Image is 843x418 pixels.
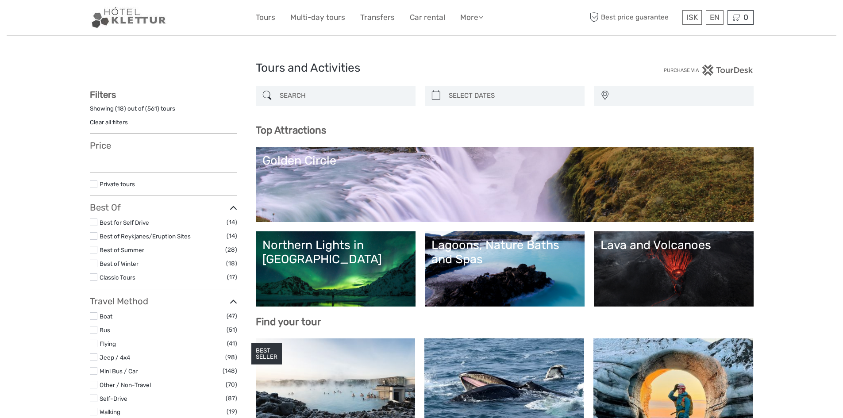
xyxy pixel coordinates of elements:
[276,88,411,104] input: SEARCH
[90,202,237,213] h3: Best Of
[256,61,588,75] h1: Tours and Activities
[227,325,237,335] span: (51)
[100,260,139,267] a: Best of Winter
[100,219,149,226] a: Best for Self Drive
[227,311,237,321] span: (47)
[100,395,127,402] a: Self-Drive
[686,13,698,22] span: ISK
[588,10,680,25] span: Best price guarantee
[100,233,191,240] a: Best of Reykjanes/Eruption Sites
[90,7,168,28] img: Our services
[227,231,237,241] span: (14)
[100,408,120,415] a: Walking
[742,13,750,22] span: 0
[100,354,130,361] a: Jeep / 4x4
[431,238,578,300] a: Lagoons, Nature Baths and Spas
[100,274,135,281] a: Classic Tours
[262,153,747,168] div: Golden Circle
[256,124,326,136] b: Top Attractions
[100,381,151,388] a: Other / Non-Travel
[600,238,747,252] div: Lava and Volcanoes
[256,11,275,24] a: Tours
[100,246,144,253] a: Best of Summer
[100,180,135,188] a: Private tours
[227,217,237,227] span: (14)
[226,380,237,390] span: (70)
[262,153,747,215] a: Golden Circle
[100,313,112,320] a: Boat
[227,338,237,349] span: (41)
[706,10,724,25] div: EN
[460,11,483,24] a: More
[117,104,124,113] label: 18
[225,352,237,362] span: (98)
[100,340,116,347] a: Flying
[227,272,237,282] span: (17)
[223,366,237,376] span: (148)
[226,393,237,403] span: (87)
[431,238,578,267] div: Lagoons, Nature Baths and Spas
[290,11,345,24] a: Multi-day tours
[256,316,321,328] b: Find your tour
[225,245,237,255] span: (28)
[262,238,409,267] div: Northern Lights in [GEOGRAPHIC_DATA]
[262,238,409,300] a: Northern Lights in [GEOGRAPHIC_DATA]
[100,368,138,375] a: Mini Bus / Car
[251,343,282,365] div: BEST SELLER
[90,296,237,307] h3: Travel Method
[227,406,237,417] span: (19)
[90,119,128,126] a: Clear all filters
[360,11,395,24] a: Transfers
[445,88,580,104] input: SELECT DATES
[147,104,157,113] label: 561
[90,89,116,100] strong: Filters
[90,104,237,118] div: Showing ( ) out of ( ) tours
[410,11,445,24] a: Car rental
[600,238,747,300] a: Lava and Volcanoes
[226,258,237,268] span: (18)
[90,140,237,151] h3: Price
[100,326,110,334] a: Bus
[663,65,753,76] img: PurchaseViaTourDesk.png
